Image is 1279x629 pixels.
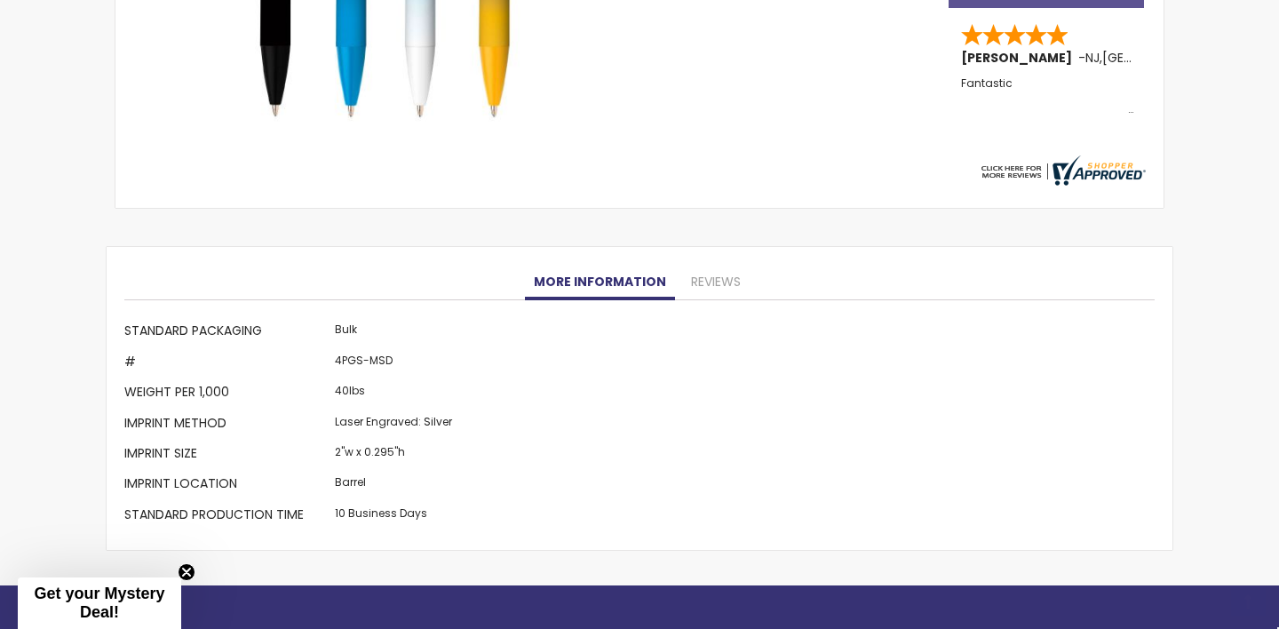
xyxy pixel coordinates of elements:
[124,410,330,440] th: Imprint Method
[525,265,675,300] a: More Information
[1102,49,1233,67] span: [GEOGRAPHIC_DATA]
[330,440,457,470] td: 2"w x 0.295"h
[977,174,1146,189] a: 4pens.com certificate URL
[124,501,330,531] th: Standard Production Time
[124,348,330,378] th: #
[178,563,195,581] button: Close teaser
[330,410,457,440] td: Laser Engraved: Silver
[124,440,330,470] th: Imprint Size
[682,265,750,300] a: Reviews
[124,318,330,348] th: Standard Packaging
[330,348,457,378] td: 4PGS-MSD
[34,585,164,621] span: Get your Mystery Deal!
[1085,49,1100,67] span: NJ
[977,155,1146,186] img: 4pens.com widget logo
[1078,49,1233,67] span: - ,
[124,471,330,501] th: Imprint Location
[124,379,330,410] th: Weight per 1,000
[330,471,457,501] td: Barrel
[330,379,457,410] td: 40lbs
[961,49,1078,67] span: [PERSON_NAME]
[330,318,457,348] td: Bulk
[1231,587,1266,616] a: Top
[961,77,1133,115] div: Fantastic
[18,577,181,629] div: Get your Mystery Deal!Close teaser
[330,501,457,531] td: 10 Business Days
